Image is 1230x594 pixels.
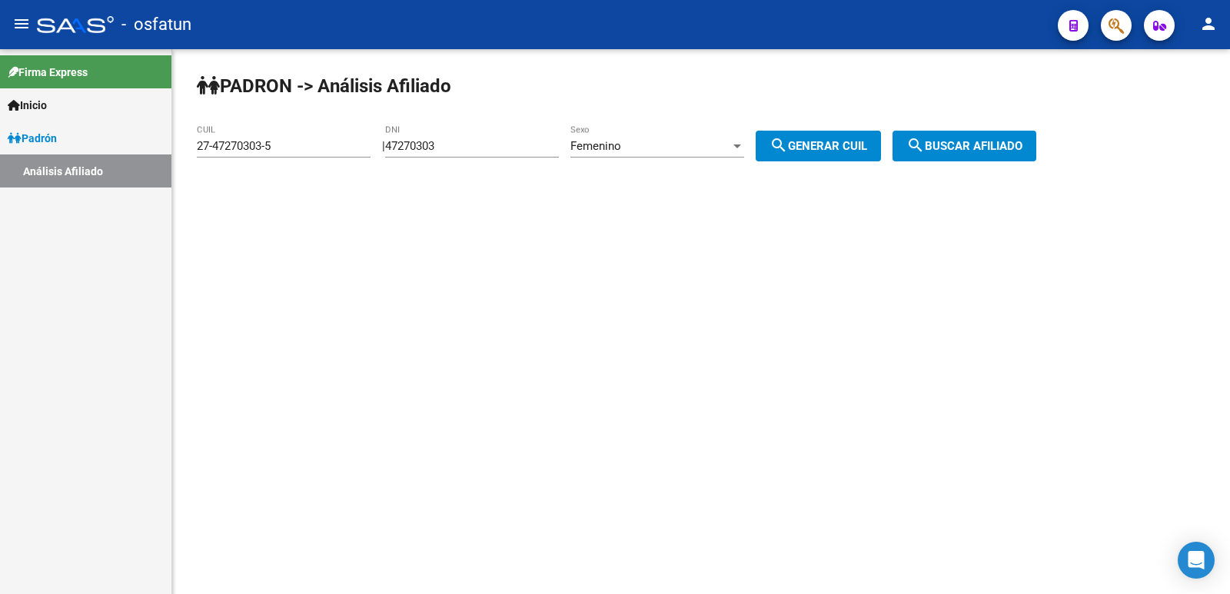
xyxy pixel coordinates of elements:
span: - osfatun [121,8,191,41]
mat-icon: person [1199,15,1218,33]
span: Inicio [8,97,47,114]
span: Firma Express [8,64,88,81]
span: Buscar afiliado [906,139,1022,153]
span: Padrón [8,130,57,147]
mat-icon: menu [12,15,31,33]
span: Femenino [570,139,621,153]
strong: PADRON -> Análisis Afiliado [197,75,451,97]
span: Generar CUIL [770,139,867,153]
div: Open Intercom Messenger [1178,542,1215,579]
div: | [382,139,893,153]
mat-icon: search [906,136,925,154]
mat-icon: search [770,136,788,154]
button: Generar CUIL [756,131,881,161]
button: Buscar afiliado [893,131,1036,161]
